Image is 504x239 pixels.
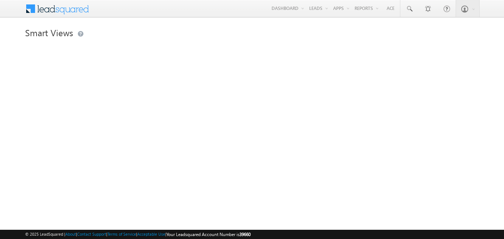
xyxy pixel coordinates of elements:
[25,231,251,238] span: © 2025 LeadSquared | | | | |
[77,232,106,236] a: Contact Support
[107,232,136,236] a: Terms of Service
[239,232,251,237] span: 39660
[25,27,73,38] span: Smart Views
[166,232,251,237] span: Your Leadsquared Account Number is
[65,232,76,236] a: About
[137,232,165,236] a: Acceptable Use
